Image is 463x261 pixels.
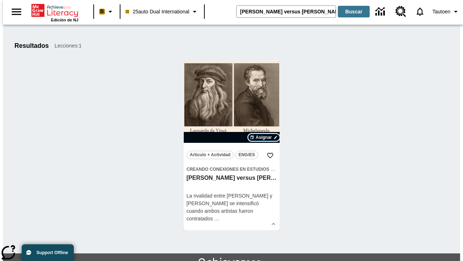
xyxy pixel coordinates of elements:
button: Support Offline [22,244,74,261]
button: ENG/ES [235,151,258,159]
button: Buscar [338,6,370,17]
span: Lecciones : 1 [55,42,82,50]
div: La rivalidad entre [PERSON_NAME] y [PERSON_NAME] se intensificó cuando ambos artistas fueron cont... [187,192,277,223]
button: Boost El color de la clase es melocotón. Cambiar el color de la clase. [96,5,118,18]
span: Edición de NJ [51,18,78,22]
div: lesson details [184,61,280,230]
span: 25auto Dual International [126,8,189,16]
span: Tema: Creando conexiones en Estudios Sociales/Historia universal II [187,165,277,173]
span: Asignar [256,134,272,141]
input: Buscar campo [237,6,336,17]
span: Creando conexiones en Estudios Sociales [187,167,293,172]
span: Support Offline [37,250,68,255]
a: Centro de información [371,2,391,22]
h3: Miguel Ángel versus Leonardo [187,174,277,182]
button: Añadir a mis Favoritas [264,149,277,162]
span: ENG/ES [238,151,255,159]
button: Ver más [268,219,279,229]
a: Centro de recursos, Se abrirá en una pestaña nueva. [391,2,411,21]
a: Notificaciones [411,2,429,21]
span: B [100,7,104,16]
button: Clase: 25auto Dual International, Selecciona una clase [123,5,202,18]
span: Tautoen [432,8,450,16]
a: Portada [31,3,78,18]
button: Abrir el menú lateral [6,1,27,22]
button: Perfil/Configuración [429,5,463,18]
button: Asignar Elegir fechas [248,134,280,141]
span: Artículo + Actividad [190,151,231,159]
div: Portada [31,3,78,22]
span: … [214,216,220,221]
button: Artículo + Actividad [187,151,234,159]
h1: Resultados [14,42,49,50]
